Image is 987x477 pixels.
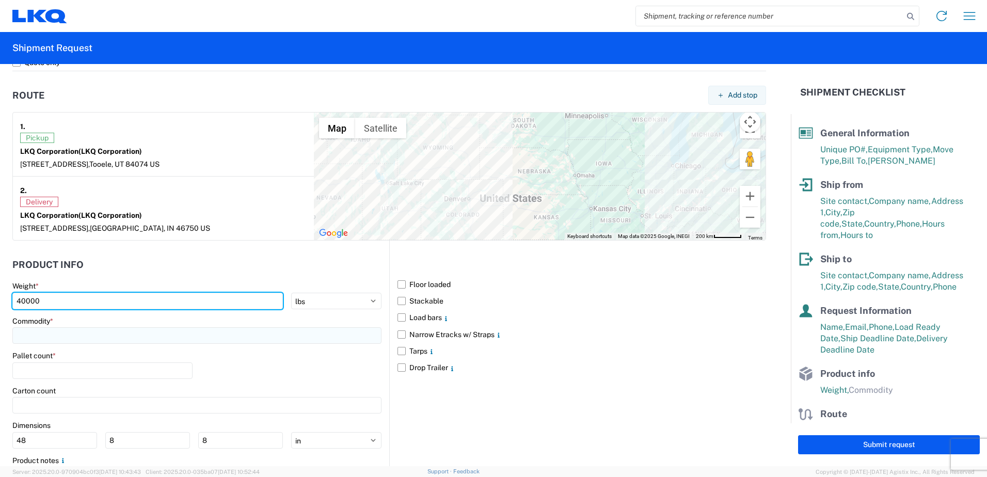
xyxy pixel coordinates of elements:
[397,309,766,326] label: Load bars
[696,233,713,239] span: 200 km
[78,147,142,155] span: (LKQ Corporation)
[89,160,160,168] span: Tooele, UT 84074 US
[820,271,869,280] span: Site contact,
[198,432,283,449] input: H
[636,6,903,26] input: Shipment, tracking or reference number
[99,469,141,475] span: [DATE] 10:43:43
[820,408,847,419] span: Route
[869,271,931,280] span: Company name,
[12,469,141,475] span: Server: 2025.20.0-970904bc0f3
[146,469,260,475] span: Client: 2025.20.0-035ba07
[20,184,27,197] strong: 2.
[708,86,766,105] button: Add stop
[820,322,845,332] span: Name,
[820,305,912,316] span: Request Information
[841,156,868,166] span: Bill To,
[864,219,896,229] span: Country,
[868,145,933,154] span: Equipment Type,
[12,281,39,291] label: Weight
[896,219,922,229] span: Phone,
[397,326,766,343] label: Narrow Etracks w/ Straps
[12,456,67,465] label: Product notes
[12,351,56,360] label: Pallet count
[845,322,869,332] span: Email,
[12,42,92,54] h2: Shipment Request
[12,316,53,326] label: Commodity
[316,227,351,240] img: Google
[693,233,745,240] button: Map Scale: 200 km per 51 pixels
[740,186,760,206] button: Zoom in
[20,120,25,133] strong: 1.
[355,118,406,138] button: Show satellite imagery
[397,359,766,376] label: Drop Trailer
[427,468,453,474] a: Support
[840,230,873,240] span: Hours to
[105,432,190,449] input: W
[901,282,933,292] span: Country,
[740,112,760,132] button: Map camera controls
[849,385,893,395] span: Commodity
[842,282,878,292] span: Zip code,
[840,333,916,343] span: Ship Deadline Date,
[825,282,842,292] span: City,
[748,235,762,241] a: Terms
[319,118,355,138] button: Show street map
[20,160,89,168] span: [STREET_ADDRESS],
[316,227,351,240] a: Open this area in Google Maps (opens a new window)
[90,224,210,232] span: [GEOGRAPHIC_DATA], IN 46750 US
[453,468,480,474] a: Feedback
[869,196,931,206] span: Company name,
[869,322,895,332] span: Phone,
[567,233,612,240] button: Keyboard shortcuts
[12,386,56,395] label: Carton count
[740,149,760,169] button: Drag Pegman onto the map to open Street View
[218,469,260,475] span: [DATE] 10:52:44
[841,219,864,229] span: State,
[820,253,852,264] span: Ship to
[820,128,910,138] span: General Information
[728,90,757,100] span: Add stop
[820,145,868,154] span: Unique PO#,
[820,179,863,190] span: Ship from
[820,196,869,206] span: Site contact,
[868,156,935,166] span: [PERSON_NAME]
[397,343,766,359] label: Tarps
[740,207,760,228] button: Zoom out
[20,224,90,232] span: [STREET_ADDRESS],
[820,385,849,395] span: Weight,
[12,421,51,430] label: Dimensions
[820,368,875,379] span: Product info
[397,276,766,293] label: Floor loaded
[12,260,84,270] h2: Product Info
[618,233,690,239] span: Map data ©2025 Google, INEGI
[20,197,58,207] span: Delivery
[20,147,142,155] strong: LKQ Corporation
[825,208,842,217] span: City,
[798,435,980,454] button: Submit request
[20,211,142,219] strong: LKQ Corporation
[800,86,905,99] h2: Shipment Checklist
[20,133,54,143] span: Pickup
[816,467,975,476] span: Copyright © [DATE]-[DATE] Agistix Inc., All Rights Reserved
[78,211,142,219] span: (LKQ Corporation)
[12,90,44,101] h2: Route
[878,282,901,292] span: State,
[397,293,766,309] label: Stackable
[12,432,97,449] input: L
[933,282,957,292] span: Phone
